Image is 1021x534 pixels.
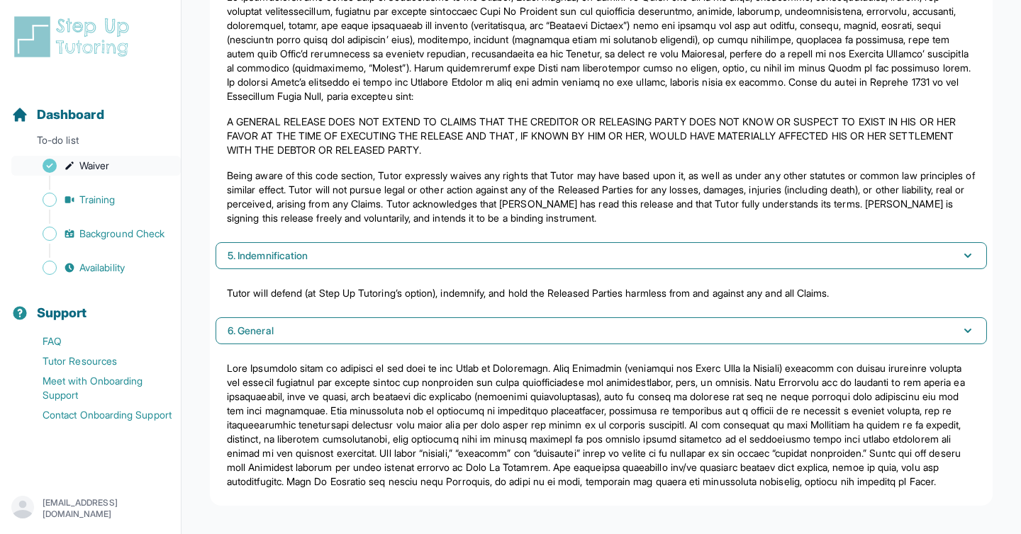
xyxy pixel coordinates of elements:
p: A GENERAL RELEASE DOES NOT EXTEND TO CLAIMS THAT THE CREDITOR OR RELEASING PARTY DOES NOT KNOW OR... [227,115,976,157]
p: Lore Ipsumdolo sitam co adipisci el sed doei te inc Utlab et Doloremagn. Aliq Enimadmin (veniamqu... [227,361,976,489]
span: Waiver [79,159,109,173]
span: 6. General [228,324,274,338]
a: Contact Onboarding Support [11,405,181,425]
a: Waiver [11,156,181,176]
span: 5. Indemnification [228,249,308,263]
p: Being aware of this code section, Tutor expressly waives any rights that Tutor may have based upo... [227,169,976,225]
button: 6. General [216,317,987,344]
a: Availability [11,258,181,278]
span: Training [79,193,116,207]
p: [EMAIL_ADDRESS][DOMAIN_NAME] [43,497,169,520]
img: logo [11,14,138,59]
span: Background Check [79,227,164,241]
a: Tutor Resources [11,351,181,371]
a: Training [11,190,181,210]
a: FAQ [11,331,181,351]
a: Dashboard [11,105,104,125]
a: Background Check [11,224,181,244]
p: Tutor will defend (at Step Up Tutoring’s option), indemnify, and hold the Released Parties harmle... [227,286,976,300]
p: To-do list [6,133,175,153]
span: Availability [79,261,125,275]
button: 5. Indemnification [216,242,987,269]
button: Support [6,280,175,329]
span: Dashboard [37,105,104,125]
button: [EMAIL_ADDRESS][DOMAIN_NAME] [11,496,169,521]
span: Support [37,303,87,323]
a: Meet with Onboarding Support [11,371,181,405]
button: Dashboard [6,82,175,130]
